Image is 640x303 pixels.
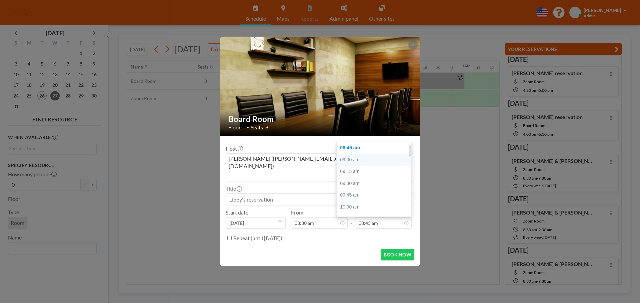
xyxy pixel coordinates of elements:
label: Repeat (until [DATE]) [233,235,282,241]
div: 09:30 am [337,178,415,190]
label: Start date [226,209,248,216]
h2: Board Room [228,114,412,124]
span: [PERSON_NAME] ([PERSON_NAME][EMAIL_ADDRESS][DOMAIN_NAME]) [227,155,402,170]
span: - [350,212,352,226]
div: Search for option [226,154,414,181]
div: 08:45 am [337,142,415,154]
div: 09:00 am [337,154,415,166]
label: From [291,209,303,216]
div: 09:15 am [337,166,415,178]
span: • [247,125,249,130]
span: Floor: - [228,124,245,131]
button: BOOK NOW [381,249,414,260]
div: 09:45 am [337,189,415,201]
div: 10:15 am [337,213,415,225]
label: Title [226,185,241,192]
input: Libby's reservation [226,194,414,205]
span: Seats: 8 [251,124,268,131]
input: Search for option [227,171,403,180]
img: 537.jpg [220,20,420,153]
label: Host [226,145,242,152]
div: 10:00 am [337,201,415,213]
